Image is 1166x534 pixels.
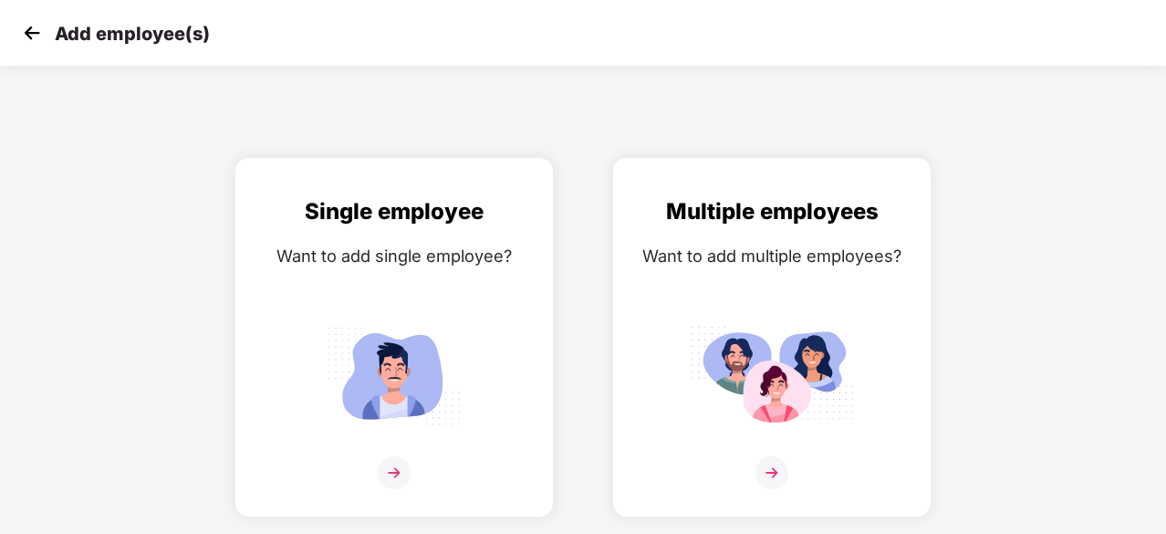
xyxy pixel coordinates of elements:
[254,194,535,229] div: Single employee
[631,243,912,269] div: Want to add multiple employees?
[755,456,788,489] img: svg+xml;base64,PHN2ZyB4bWxucz0iaHR0cDovL3d3dy53My5vcmcvMjAwMC9zdmciIHdpZHRoPSIzNiIgaGVpZ2h0PSIzNi...
[55,23,210,45] p: Add employee(s)
[631,194,912,229] div: Multiple employees
[690,319,854,433] img: svg+xml;base64,PHN2ZyB4bWxucz0iaHR0cDovL3d3dy53My5vcmcvMjAwMC9zdmciIGlkPSJNdWx0aXBsZV9lbXBsb3llZS...
[312,319,476,433] img: svg+xml;base64,PHN2ZyB4bWxucz0iaHR0cDovL3d3dy53My5vcmcvMjAwMC9zdmciIGlkPSJTaW5nbGVfZW1wbG95ZWUiIH...
[378,456,411,489] img: svg+xml;base64,PHN2ZyB4bWxucz0iaHR0cDovL3d3dy53My5vcmcvMjAwMC9zdmciIHdpZHRoPSIzNiIgaGVpZ2h0PSIzNi...
[18,19,46,47] img: svg+xml;base64,PHN2ZyB4bWxucz0iaHR0cDovL3d3dy53My5vcmcvMjAwMC9zdmciIHdpZHRoPSIzMCIgaGVpZ2h0PSIzMC...
[254,243,535,269] div: Want to add single employee?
